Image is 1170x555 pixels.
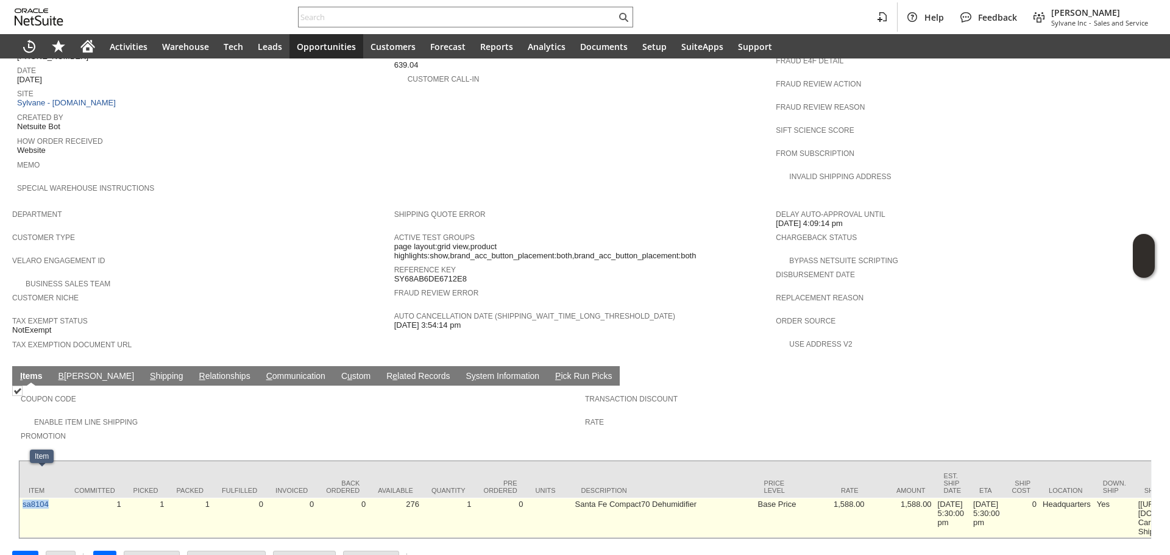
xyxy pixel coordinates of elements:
a: Velaro Engagement ID [12,256,105,265]
td: 0 [1002,498,1040,538]
a: Pick Run Picks [552,371,615,383]
div: Picked [133,487,158,494]
svg: Recent Records [22,39,37,54]
span: B [58,371,64,381]
a: Tax Exempt Status [12,317,88,325]
td: 1 [65,498,124,538]
div: Available [378,487,413,494]
td: 0 [266,498,317,538]
iframe: Click here to launch Oracle Guided Learning Help Panel [1133,234,1155,278]
span: Setup [642,41,667,52]
a: sa8104 [23,500,49,509]
span: I [20,371,23,381]
a: Active Test Groups [394,233,475,242]
a: Home [73,34,102,58]
a: Disbursement Date [776,270,855,279]
a: Fraud Review Error [394,289,479,297]
td: 1,588.00 [801,498,868,538]
a: Activities [102,34,155,58]
span: [DATE] [17,75,42,85]
a: Delay Auto-Approval Until [776,210,885,219]
a: Auto Cancellation Date (shipping_wait_time_long_threshold_date) [394,312,675,320]
span: Opportunities [297,41,356,52]
span: [DATE] 4:09:14 pm [776,219,843,228]
div: Location [1049,487,1085,494]
td: 0 [475,498,526,538]
a: Customer Call-in [408,75,480,83]
a: Tech [216,34,250,58]
a: Items [17,371,46,383]
td: 1 [168,498,213,538]
a: Recent Records [15,34,44,58]
span: [DATE] 3:54:14 pm [394,320,461,330]
div: ETA [979,487,993,494]
a: Tax Exemption Document URL [12,341,132,349]
span: Sales and Service [1094,18,1148,27]
a: Memo [17,161,40,169]
span: SY68AB6DE6712E8 [394,274,467,284]
span: Support [738,41,772,52]
span: NotExempt [12,325,51,335]
a: Related Records [383,371,453,383]
a: Sylvane - [DOMAIN_NAME] [17,98,119,107]
span: Sylvane Inc [1051,18,1087,27]
a: Unrolled view on [1136,369,1150,383]
td: 0 [213,498,266,538]
a: Leads [250,34,289,58]
td: 1 [124,498,168,538]
a: Documents [573,34,635,58]
span: Reports [480,41,513,52]
a: Analytics [520,34,573,58]
a: Reference Key [394,266,456,274]
a: Communication [263,371,328,383]
td: [DATE] 5:30:00 pm [935,498,971,538]
a: How Order Received [17,137,103,146]
a: Use Address V2 [789,340,852,348]
a: Bypass NetSuite Scripting [789,256,898,265]
a: Business Sales Team [26,280,110,288]
a: Custom [338,371,374,383]
div: Fulfilled [222,487,257,494]
a: Order Source [776,317,835,325]
span: 639.04 [394,60,419,70]
div: Ship Cost [1012,479,1030,494]
div: Amount [877,487,926,494]
a: Fraud Review Action [776,80,861,88]
a: Customers [363,34,423,58]
svg: Search [616,10,631,24]
a: System Information [463,371,542,383]
a: Forecast [423,34,473,58]
span: P [555,371,561,381]
a: Fraud Review Reason [776,103,865,111]
a: Fraud E4F Detail [776,57,843,65]
a: Setup [635,34,674,58]
span: Netsuite Bot [17,122,60,132]
a: Shipping [147,371,186,383]
span: page layout:grid view,product highlights:show,brand_acc_button_placement:both,brand_acc_button_pl... [394,242,770,261]
a: Warehouse [155,34,216,58]
td: Santa Fe Compact70 Dehumidifier [572,498,755,538]
a: Date [17,66,36,75]
a: Shipping Quote Error [394,210,486,219]
td: Headquarters [1040,498,1094,538]
span: Warehouse [162,41,209,52]
span: SuiteApps [681,41,723,52]
div: Back Ordered [326,479,360,494]
div: Packed [177,487,204,494]
span: Help [924,12,944,23]
span: C [266,371,272,381]
div: Down. Ship [1103,479,1126,494]
td: 1,588.00 [868,498,935,538]
div: Shortcuts [44,34,73,58]
a: SuiteApps [674,34,731,58]
span: Leads [258,41,282,52]
a: B[PERSON_NAME] [55,371,137,383]
span: Oracle Guided Learning Widget. To move around, please hold and drag [1133,256,1155,278]
div: Description [581,487,746,494]
input: Search [299,10,616,24]
span: Forecast [430,41,466,52]
svg: Home [80,39,95,54]
td: 276 [369,498,422,538]
div: Item [29,487,56,494]
a: Support [731,34,779,58]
